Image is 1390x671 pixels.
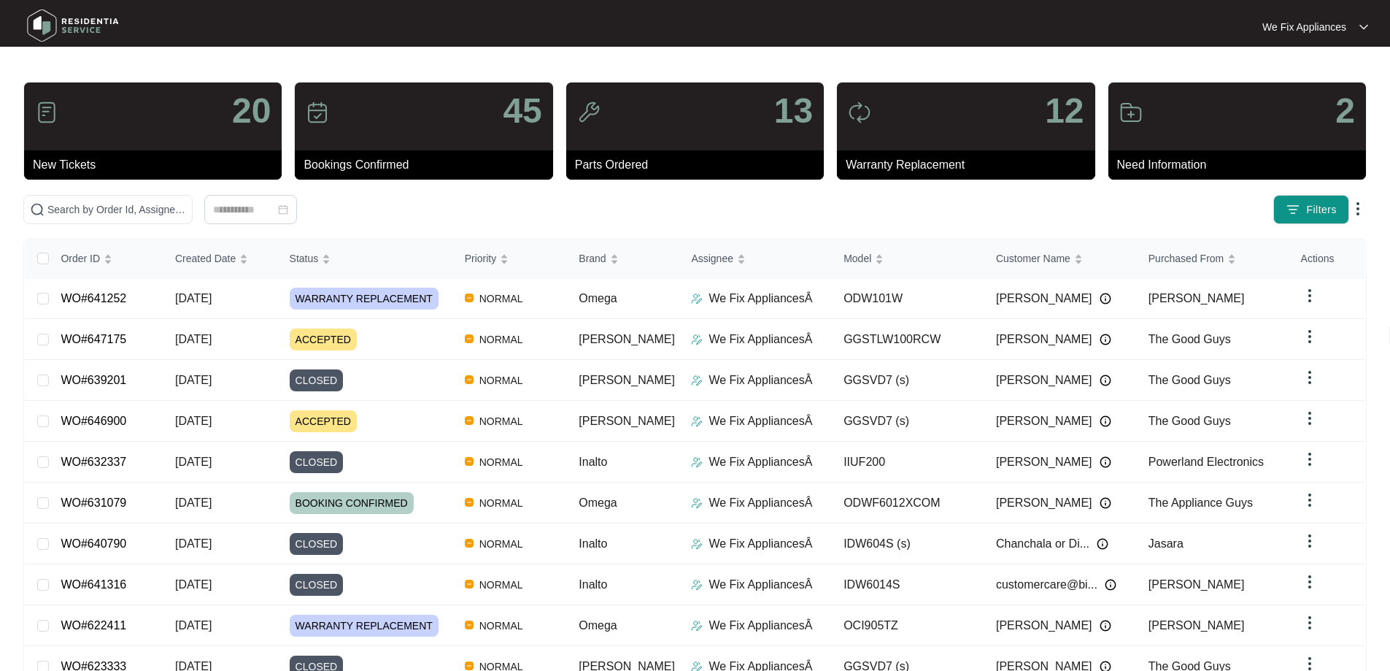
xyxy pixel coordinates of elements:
[465,539,474,548] img: Vercel Logo
[465,375,474,384] img: Vercel Logo
[290,492,414,514] span: BOOKING CONFIRMED
[832,401,984,442] td: GGSVD7 (s)
[290,369,344,391] span: CLOSED
[579,333,675,345] span: [PERSON_NAME]
[579,250,606,267] span: Brand
[1137,239,1289,278] th: Purchased From
[290,288,439,310] span: WARRANTY REPLACEMENT
[175,333,212,345] span: [DATE]
[691,250,733,267] span: Assignee
[1335,93,1355,129] p: 2
[1262,20,1346,34] p: We Fix Appliances
[453,239,568,278] th: Priority
[832,278,984,319] td: ODW101W
[1301,614,1318,632] img: dropdown arrow
[175,537,212,550] span: [DATE]
[1100,620,1111,632] img: Info icon
[1148,250,1224,267] span: Purchased From
[832,360,984,401] td: GGSVD7 (s)
[996,413,1092,430] span: [PERSON_NAME]
[474,290,529,307] span: NORMAL
[61,537,126,550] a: WO#640790
[691,334,703,345] img: Assigner Icon
[575,156,824,174] p: Parts Ordered
[35,101,58,124] img: icon
[175,456,212,468] span: [DATE]
[304,156,552,174] p: Bookings Confirmed
[474,535,529,553] span: NORMAL
[996,576,1097,594] span: customercare@bi...
[774,93,813,129] p: 13
[290,615,439,637] span: WARRANTY REPLACEMENT
[1301,450,1318,468] img: dropdown arrow
[1148,456,1264,468] span: Powerland Electronics
[1119,101,1143,124] img: icon
[1349,200,1367,218] img: dropdown arrow
[996,372,1092,389] span: [PERSON_NAME]
[1148,333,1231,345] span: The Good Guys
[1097,538,1108,550] img: Info icon
[832,442,984,483] td: IIUF200
[1148,619,1245,632] span: [PERSON_NAME]
[567,239,679,278] th: Brand
[465,294,474,302] img: Vercel Logo
[474,576,529,594] span: NORMAL
[61,456,126,468] a: WO#632337
[832,239,984,278] th: Model
[22,4,124,47] img: residentia service logo
[1100,375,1111,386] img: Info icon
[832,524,984,564] td: IDW604S (s)
[708,331,812,348] p: We Fix AppliancesÂ
[61,374,126,386] a: WO#639201
[1289,239,1365,278] th: Actions
[832,319,984,360] td: GGSTLW100RCW
[1359,23,1368,31] img: dropdown arrow
[465,498,474,507] img: Vercel Logo
[1301,573,1318,591] img: dropdown arrow
[290,250,319,267] span: Status
[1301,328,1318,345] img: dropdown arrow
[1148,415,1231,427] span: The Good Guys
[474,413,529,430] span: NORMAL
[465,457,474,466] img: Vercel Logo
[1306,202,1337,218] span: Filters
[996,535,1089,553] span: Chanchala or Di...
[175,415,212,427] span: [DATE]
[30,202,45,217] img: search-icon
[996,617,1092,634] span: [PERSON_NAME]
[290,533,344,555] span: CLOSED
[708,290,812,307] p: We Fix AppliancesÂ
[1148,537,1184,550] span: Jasara
[175,619,212,632] span: [DATE]
[708,617,812,634] p: We Fix AppliancesÂ
[1301,410,1318,427] img: dropdown arrow
[708,413,812,430] p: We Fix AppliancesÂ
[996,453,1092,471] span: [PERSON_NAME]
[47,202,186,218] input: Search by Order Id, Assignee Name, Customer Name, Brand and Model
[474,617,529,634] span: NORMAL
[1148,496,1253,509] span: The Appliance Guys
[175,496,212,509] span: [DATE]
[996,290,1092,307] span: [PERSON_NAME]
[1148,578,1245,591] span: [PERSON_NAME]
[465,334,474,343] img: Vercel Logo
[832,564,984,605] td: IDW6014S
[843,250,871,267] span: Model
[579,374,675,386] span: [PERSON_NAME]
[996,494,1092,512] span: [PERSON_NAME]
[61,619,126,632] a: WO#622411
[61,292,126,304] a: WO#641252
[61,415,126,427] a: WO#646900
[579,292,617,304] span: Omega
[474,494,529,512] span: NORMAL
[832,483,984,524] td: ODWF6012XCOM
[175,250,236,267] span: Created Date
[1301,287,1318,304] img: dropdown arrow
[1301,369,1318,386] img: dropdown arrow
[290,451,344,473] span: CLOSED
[175,374,212,386] span: [DATE]
[1045,93,1084,129] p: 12
[1100,497,1111,509] img: Info icon
[579,578,607,591] span: Inalto
[1100,456,1111,468] img: Info icon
